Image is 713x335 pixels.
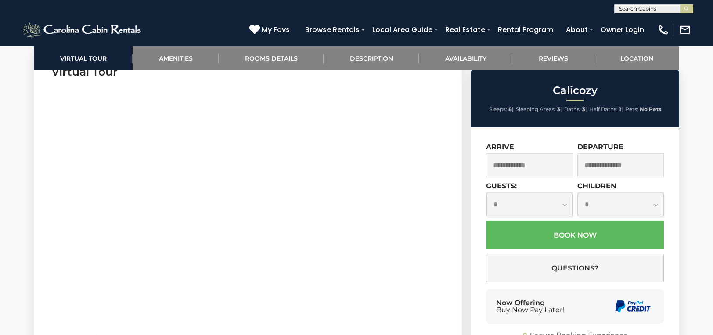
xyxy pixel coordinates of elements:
span: Sleeps: [489,106,507,112]
div: Now Offering [496,299,564,313]
span: Baths: [564,106,581,112]
strong: 3 [582,106,585,112]
button: Questions? [486,254,664,282]
strong: No Pets [640,106,661,112]
a: Location [594,46,679,70]
li: | [516,104,562,115]
a: Availability [419,46,512,70]
label: Arrive [486,143,514,151]
label: Children [577,182,616,190]
button: Book Now [486,221,664,249]
a: Virtual Tour [34,46,133,70]
a: My Favs [249,24,292,36]
a: Reviews [512,46,594,70]
a: Rooms Details [219,46,324,70]
strong: 3 [557,106,560,112]
li: | [589,104,623,115]
h3: Virtual Tour [51,64,444,79]
img: phone-regular-white.png [657,24,670,36]
h2: Calicozy [473,85,677,96]
strong: 1 [619,106,621,112]
a: Browse Rentals [301,22,364,37]
strong: 8 [508,106,512,112]
a: Real Estate [441,22,490,37]
a: Owner Login [596,22,648,37]
a: Rental Program [493,22,558,37]
label: Guests: [486,182,517,190]
a: Amenities [133,46,219,70]
label: Departure [577,143,623,151]
span: Half Baths: [589,106,618,112]
img: mail-regular-white.png [679,24,691,36]
a: Description [324,46,419,70]
img: White-1-2.png [22,21,144,39]
a: Local Area Guide [368,22,437,37]
span: Buy Now Pay Later! [496,306,564,313]
span: Pets: [625,106,638,112]
a: About [562,22,592,37]
span: My Favs [262,24,290,35]
span: Sleeping Areas: [516,106,556,112]
li: | [489,104,514,115]
li: | [564,104,587,115]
